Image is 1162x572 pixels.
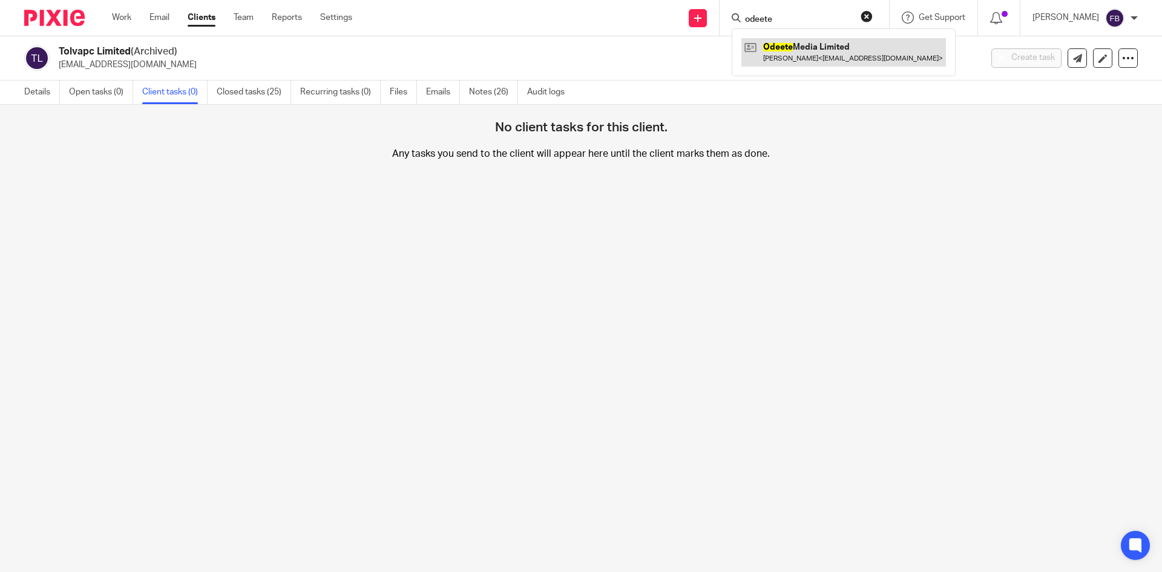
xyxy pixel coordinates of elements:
p: [EMAIL_ADDRESS][DOMAIN_NAME] [59,59,973,71]
a: Work [112,12,131,24]
a: Files [390,81,417,104]
button: Create task [991,48,1062,68]
a: Recurring tasks (0) [300,81,381,104]
a: Audit logs [527,81,574,104]
a: Client tasks (0) [142,81,208,104]
span: Get Support [919,13,965,22]
a: Open tasks (0) [69,81,133,104]
a: Clients [188,12,215,24]
h4: No client tasks for this client. [495,77,668,136]
a: Closed tasks (25) [217,81,291,104]
h2: Tolvapc Limited [59,45,790,58]
a: Team [234,12,254,24]
p: [PERSON_NAME] [1032,12,1099,24]
button: Clear [861,10,873,22]
a: Email [149,12,169,24]
a: Notes (26) [469,81,518,104]
a: Settings [320,12,352,24]
span: (Archived) [131,47,177,56]
img: svg%3E [1105,8,1124,28]
img: svg%3E [24,45,50,71]
input: Search [744,15,853,25]
a: Emails [426,81,460,104]
a: Details [24,81,60,104]
p: Any tasks you send to the client will appear here until the client marks them as done. [194,148,968,215]
img: Pixie [24,10,85,26]
a: Reports [272,12,302,24]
